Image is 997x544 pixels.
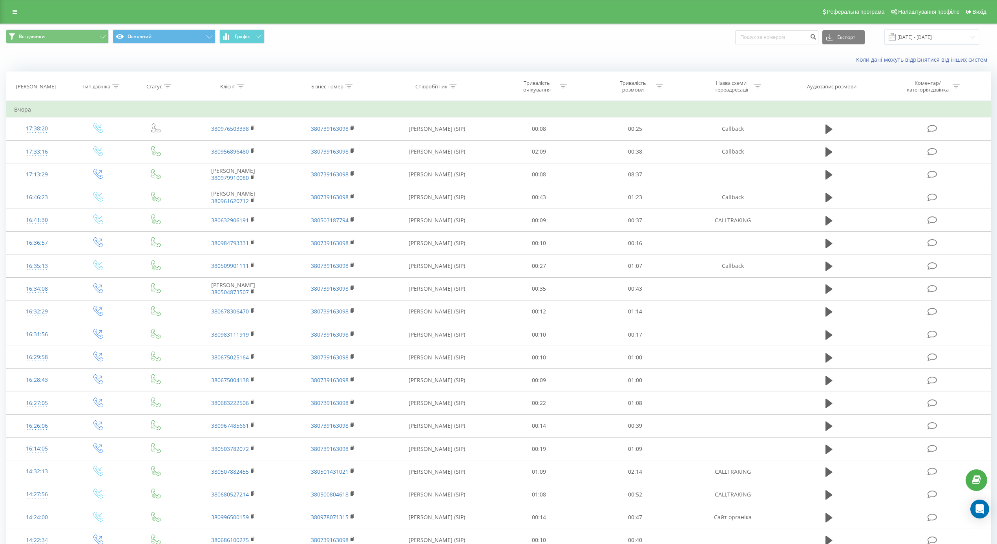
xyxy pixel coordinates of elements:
[383,506,491,529] td: [PERSON_NAME] (SIP)
[311,193,349,201] a: 380739163098
[587,232,683,255] td: 00:16
[587,186,683,209] td: 01:23
[491,255,587,277] td: 00:27
[211,536,249,544] a: 380686100275
[683,186,783,209] td: Callback
[683,209,783,232] td: CALLTRAKING
[856,56,991,63] a: Коли дані можуть відрізнятися вiд інших систем
[587,209,683,232] td: 00:37
[211,308,249,315] a: 380678306470
[491,483,587,506] td: 01:08
[311,536,349,544] a: 380739163098
[587,506,683,529] td: 00:47
[311,422,349,429] a: 380739163098
[311,308,349,315] a: 380739163098
[683,506,783,529] td: Сайт органіка
[311,445,349,452] a: 380739163098
[683,117,783,140] td: Callback
[710,80,752,93] div: Назва схеми переадресації
[383,300,491,323] td: [PERSON_NAME] (SIP)
[311,491,349,498] a: 380500804618
[14,190,60,205] div: 16:46:23
[516,80,558,93] div: Тривалість очікування
[14,327,60,342] div: 16:31:56
[491,232,587,255] td: 00:10
[970,500,989,518] div: Open Intercom Messenger
[491,506,587,529] td: 00:14
[219,29,265,44] button: Графік
[211,197,249,205] a: 380961620712
[220,83,235,90] div: Клієнт
[211,422,249,429] a: 380967485661
[383,232,491,255] td: [PERSON_NAME] (SIP)
[491,186,587,209] td: 00:43
[211,513,249,521] a: 380996500159
[14,350,60,365] div: 16:29:58
[822,30,865,44] button: Експорт
[491,277,587,300] td: 00:35
[311,376,349,384] a: 380739163098
[383,414,491,437] td: [PERSON_NAME] (SIP)
[82,83,110,90] div: Тип дзвінка
[211,262,249,269] a: 380509901111
[14,441,60,456] div: 16:14:05
[211,491,249,498] a: 380680527214
[183,277,283,300] td: [PERSON_NAME]
[6,102,991,117] td: Вчора
[587,369,683,392] td: 01:00
[587,460,683,483] td: 02:14
[14,258,60,274] div: 16:35:13
[587,483,683,506] td: 00:52
[14,212,60,228] div: 16:41:30
[383,186,491,209] td: [PERSON_NAME] (SIP)
[14,510,60,525] div: 14:24:00
[383,460,491,483] td: [PERSON_NAME] (SIP)
[683,140,783,163] td: Callback
[587,117,683,140] td: 00:25
[146,83,162,90] div: Статус
[905,80,951,93] div: Коментар/категорія дзвінка
[311,148,349,155] a: 380739163098
[311,354,349,361] a: 380739163098
[383,438,491,460] td: [PERSON_NAME] (SIP)
[587,323,683,346] td: 00:17
[383,277,491,300] td: [PERSON_NAME] (SIP)
[383,117,491,140] td: [PERSON_NAME] (SIP)
[383,369,491,392] td: [PERSON_NAME] (SIP)
[491,209,587,232] td: 00:09
[16,83,56,90] div: [PERSON_NAME]
[211,288,249,296] a: 380504873507
[14,304,60,319] div: 16:32:29
[587,140,683,163] td: 00:38
[311,125,349,132] a: 380739163098
[587,277,683,300] td: 00:43
[491,438,587,460] td: 00:19
[14,372,60,388] div: 16:28:43
[612,80,654,93] div: Тривалість розмови
[383,163,491,186] td: [PERSON_NAME] (SIP)
[211,216,249,224] a: 380632906191
[311,216,349,224] a: 380503187794
[211,399,249,407] a: 380683222506
[311,285,349,292] a: 380739163098
[211,354,249,361] a: 380675025164
[491,369,587,392] td: 00:09
[183,186,283,209] td: [PERSON_NAME]
[807,83,856,90] div: Аудіозапис розмови
[587,300,683,323] td: 01:14
[311,513,349,521] a: 380978071315
[14,167,60,182] div: 17:13:29
[14,281,60,297] div: 16:34:08
[491,414,587,437] td: 00:14
[311,399,349,407] a: 380739163098
[491,392,587,414] td: 00:22
[587,438,683,460] td: 01:09
[211,239,249,247] a: 380984793331
[211,445,249,452] a: 380503782072
[491,346,587,369] td: 00:10
[311,170,349,178] a: 380739163098
[683,460,783,483] td: CALLTRAKING
[587,255,683,277] td: 01:07
[211,376,249,384] a: 380675004138
[14,121,60,136] div: 17:38:20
